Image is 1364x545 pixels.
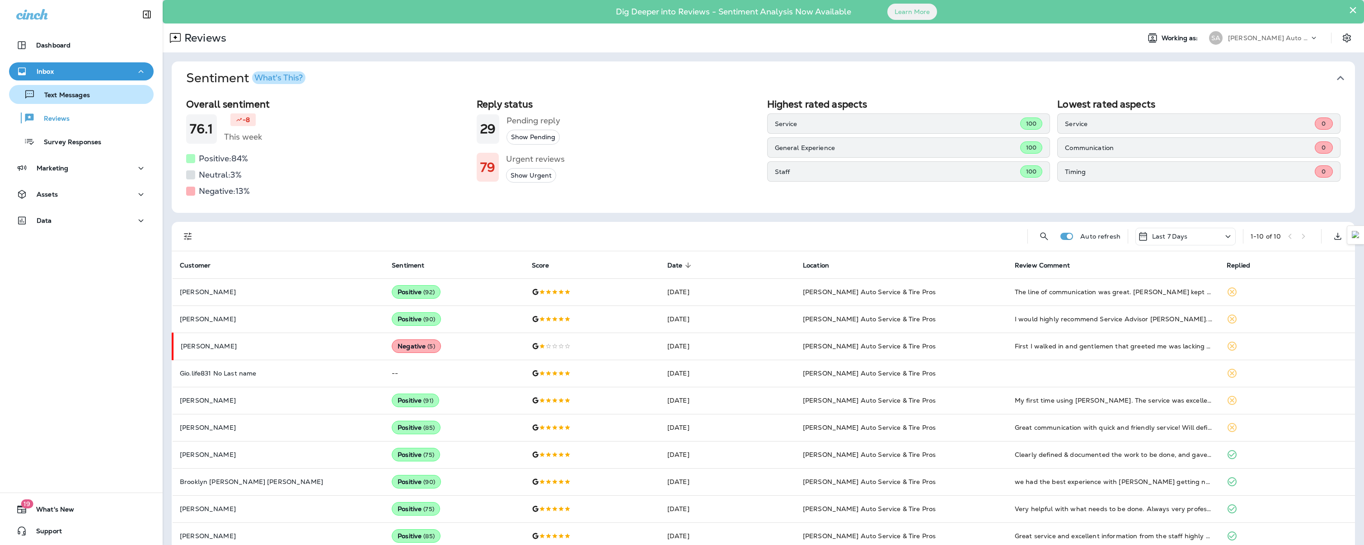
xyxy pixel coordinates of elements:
p: Service [775,120,1020,127]
div: we had the best experience with adrian getting new tires for my car!! 10/10 recommend and we will... [1015,477,1212,486]
p: [PERSON_NAME] Auto Service & Tire Pros [1228,34,1309,42]
p: Auto refresh [1080,233,1120,240]
p: Staff [775,168,1020,175]
button: 19What's New [9,500,154,518]
div: Positive [392,529,441,543]
button: Marketing [9,159,154,177]
span: [PERSON_NAME] Auto Service & Tire Pros [803,396,936,404]
button: Export as CSV [1329,227,1347,245]
span: What's New [27,506,74,517]
button: Text Messages [9,85,154,104]
button: Search Reviews [1035,227,1053,245]
h1: 76.1 [190,122,213,136]
span: Review Comment [1015,261,1082,269]
p: [PERSON_NAME] [180,532,377,540]
span: Sentiment [392,262,424,269]
p: General Experience [775,144,1020,151]
span: ( 5 ) [427,343,435,350]
div: Very helpful with what needs to be done. Always very professional [1015,504,1212,513]
td: [DATE] [660,441,796,468]
span: Sentiment [392,261,436,269]
span: [PERSON_NAME] Auto Service & Tire Pros [803,478,936,486]
div: Positive [392,502,440,516]
span: ( 85 ) [423,424,435,432]
span: 19 [21,499,33,508]
p: [PERSON_NAME] [180,288,377,296]
div: Positive [392,421,441,434]
span: Score [532,261,561,269]
span: Date [667,261,694,269]
span: [PERSON_NAME] Auto Service & Tire Pros [803,423,936,432]
p: Reviews [181,31,226,45]
p: Last 7 Days [1152,233,1188,240]
h1: 29 [480,122,496,136]
h5: Negative: 13 % [199,184,250,198]
p: Text Messages [35,91,90,100]
span: Customer [180,261,222,269]
button: Learn More [887,4,937,20]
td: [DATE] [660,387,796,414]
span: ( 90 ) [423,478,435,486]
span: ( 75 ) [423,451,434,459]
h1: Sentiment [186,70,305,86]
button: Reviews [9,108,154,127]
button: Filters [179,227,197,245]
span: [PERSON_NAME] Auto Service & Tire Pros [803,315,936,323]
span: 100 [1026,144,1036,151]
div: Clearly defined & documented the work to be done, and gave me confidence my truck is in serviceab... [1015,450,1212,459]
span: Location [803,261,841,269]
button: Close [1349,3,1357,17]
div: 1 - 10 of 10 [1251,233,1281,240]
button: Settings [1339,30,1355,46]
p: Assets [37,191,58,198]
p: -8 [243,115,250,124]
div: SA [1209,31,1223,45]
p: [PERSON_NAME] [180,397,377,404]
img: Detect Auto [1352,231,1360,239]
button: Survey Responses [9,132,154,151]
span: ( 75 ) [423,505,434,513]
div: Positive [392,285,441,299]
td: [DATE] [660,278,796,305]
h1: 79 [480,160,495,175]
p: Timing [1065,168,1315,175]
p: Service [1065,120,1315,127]
button: Data [9,211,154,230]
button: Support [9,522,154,540]
span: [PERSON_NAME] Auto Service & Tire Pros [803,369,936,377]
span: Review Comment [1015,262,1070,269]
span: [PERSON_NAME] Auto Service & Tire Pros [803,505,936,513]
td: -- [384,360,525,387]
p: Dig Deeper into Reviews - Sentiment Analysis Now Available [590,10,877,13]
span: 0 [1322,168,1326,175]
p: Inbox [37,68,54,75]
td: [DATE] [660,414,796,441]
button: Show Urgent [506,168,556,183]
div: Negative [392,339,441,353]
td: [DATE] [660,468,796,495]
td: [DATE] [660,305,796,333]
span: [PERSON_NAME] Auto Service & Tire Pros [803,451,936,459]
h2: Overall sentiment [186,99,469,110]
h5: This week [224,130,262,144]
h5: Pending reply [506,113,560,128]
h2: Highest rated aspects [767,99,1050,110]
span: 0 [1322,120,1326,127]
h2: Reply status [477,99,760,110]
td: [DATE] [660,333,796,360]
button: Show Pending [506,130,560,145]
p: Communication [1065,144,1315,151]
h5: Neutral: 3 % [199,168,242,182]
div: SentimentWhat's This? [172,95,1355,213]
span: [PERSON_NAME] Auto Service & Tire Pros [803,288,936,296]
span: Replied [1227,261,1262,269]
span: ( 90 ) [423,315,435,323]
td: [DATE] [660,495,796,522]
div: Positive [392,475,441,489]
span: Date [667,262,683,269]
button: SentimentWhat's This? [179,61,1362,95]
span: ( 91 ) [423,397,433,404]
span: ( 85 ) [423,532,435,540]
p: Data [37,217,52,224]
div: Great service and excellent information from the staff highly recommend getting your vehicle repa... [1015,531,1212,540]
